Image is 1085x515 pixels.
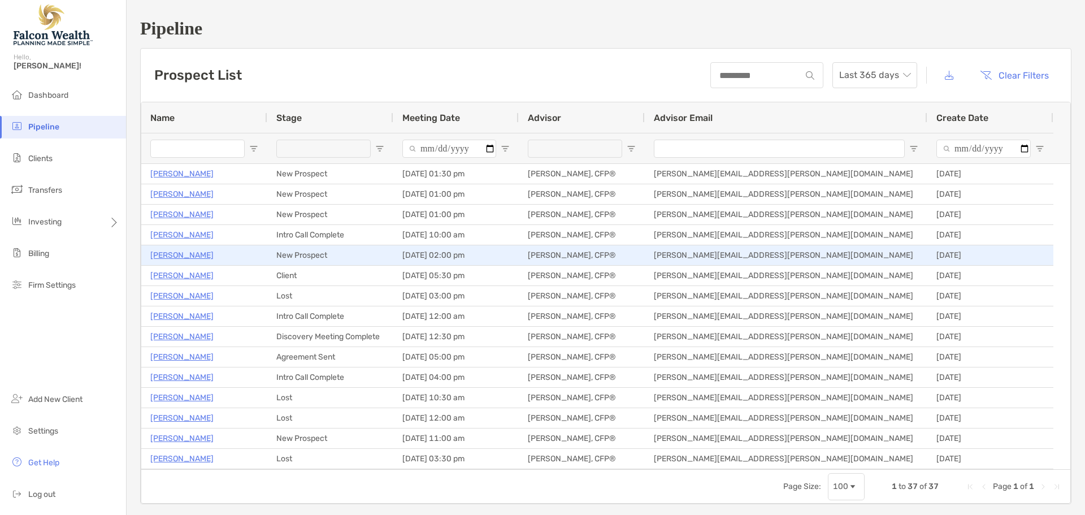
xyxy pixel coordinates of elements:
[28,217,62,227] span: Investing
[393,367,519,387] div: [DATE] 04:00 pm
[28,490,55,499] span: Log out
[393,429,519,448] div: [DATE] 11:00 am
[393,184,519,204] div: [DATE] 01:00 pm
[645,367,927,387] div: [PERSON_NAME][EMAIL_ADDRESS][PERSON_NAME][DOMAIN_NAME]
[919,482,927,491] span: of
[645,164,927,184] div: [PERSON_NAME][EMAIL_ADDRESS][PERSON_NAME][DOMAIN_NAME]
[839,63,910,88] span: Last 365 days
[150,309,214,323] a: [PERSON_NAME]
[10,151,24,165] img: clients icon
[627,144,636,153] button: Open Filter Menu
[1013,482,1018,491] span: 1
[519,429,645,448] div: [PERSON_NAME], CFP®
[393,266,519,285] div: [DATE] 05:30 pm
[267,306,393,326] div: Intro Call Complete
[150,289,214,303] a: [PERSON_NAME]
[645,388,927,408] div: [PERSON_NAME][EMAIL_ADDRESS][PERSON_NAME][DOMAIN_NAME]
[28,185,62,195] span: Transfers
[267,429,393,448] div: New Prospect
[993,482,1012,491] span: Page
[150,269,214,283] a: [PERSON_NAME]
[267,164,393,184] div: New Prospect
[519,347,645,367] div: [PERSON_NAME], CFP®
[927,164,1053,184] div: [DATE]
[267,225,393,245] div: Intro Call Complete
[519,164,645,184] div: [PERSON_NAME], CFP®
[393,286,519,306] div: [DATE] 03:00 pm
[971,63,1057,88] button: Clear Filters
[927,449,1053,469] div: [DATE]
[10,487,24,500] img: logout icon
[833,482,848,491] div: 100
[927,266,1053,285] div: [DATE]
[150,391,214,405] a: [PERSON_NAME]
[1020,482,1027,491] span: of
[909,144,918,153] button: Open Filter Menu
[150,207,214,222] a: [PERSON_NAME]
[150,350,214,364] a: [PERSON_NAME]
[519,245,645,265] div: [PERSON_NAME], CFP®
[892,482,897,491] span: 1
[927,429,1053,448] div: [DATE]
[936,140,1031,158] input: Create Date Filter Input
[267,266,393,285] div: Client
[645,347,927,367] div: [PERSON_NAME][EMAIL_ADDRESS][PERSON_NAME][DOMAIN_NAME]
[150,330,214,344] a: [PERSON_NAME]
[645,449,927,469] div: [PERSON_NAME][EMAIL_ADDRESS][PERSON_NAME][DOMAIN_NAME]
[927,286,1053,306] div: [DATE]
[150,411,214,425] a: [PERSON_NAME]
[28,90,68,100] span: Dashboard
[645,327,927,347] div: [PERSON_NAME][EMAIL_ADDRESS][PERSON_NAME][DOMAIN_NAME]
[899,482,906,491] span: to
[402,140,496,158] input: Meeting Date Filter Input
[276,112,302,123] span: Stage
[150,112,175,123] span: Name
[1039,482,1048,491] div: Next Page
[908,482,918,491] span: 37
[150,452,214,466] a: [PERSON_NAME]
[10,183,24,196] img: transfers icon
[249,144,258,153] button: Open Filter Menu
[28,122,59,132] span: Pipeline
[28,426,58,436] span: Settings
[393,388,519,408] div: [DATE] 10:30 am
[645,184,927,204] div: [PERSON_NAME][EMAIL_ADDRESS][PERSON_NAME][DOMAIN_NAME]
[393,205,519,224] div: [DATE] 01:00 pm
[267,367,393,387] div: Intro Call Complete
[267,408,393,428] div: Lost
[393,327,519,347] div: [DATE] 12:30 pm
[10,455,24,469] img: get-help icon
[393,408,519,428] div: [DATE] 12:00 am
[927,306,1053,326] div: [DATE]
[519,225,645,245] div: [PERSON_NAME], CFP®
[28,395,83,404] span: Add New Client
[654,140,905,158] input: Advisor Email Filter Input
[927,184,1053,204] div: [DATE]
[393,347,519,367] div: [DATE] 05:00 pm
[10,88,24,101] img: dashboard icon
[927,367,1053,387] div: [DATE]
[519,408,645,428] div: [PERSON_NAME], CFP®
[10,214,24,228] img: investing icon
[519,388,645,408] div: [PERSON_NAME], CFP®
[528,112,561,123] span: Advisor
[783,482,821,491] div: Page Size:
[519,306,645,326] div: [PERSON_NAME], CFP®
[150,248,214,262] a: [PERSON_NAME]
[654,112,713,123] span: Advisor Email
[501,144,510,153] button: Open Filter Menu
[927,205,1053,224] div: [DATE]
[645,205,927,224] div: [PERSON_NAME][EMAIL_ADDRESS][PERSON_NAME][DOMAIN_NAME]
[927,327,1053,347] div: [DATE]
[267,245,393,265] div: New Prospect
[375,144,384,153] button: Open Filter Menu
[519,286,645,306] div: [PERSON_NAME], CFP®
[267,347,393,367] div: Agreement Sent
[150,140,245,158] input: Name Filter Input
[10,246,24,259] img: billing icon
